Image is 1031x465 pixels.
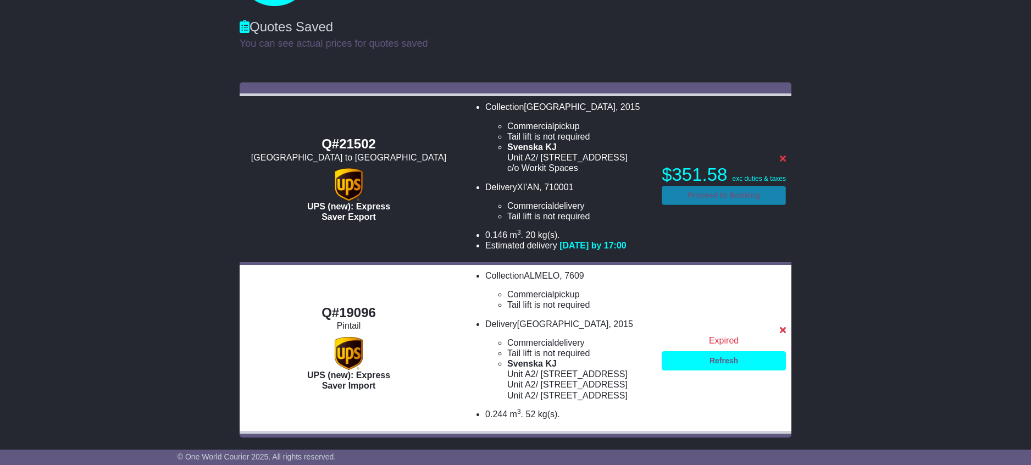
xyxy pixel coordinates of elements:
span: m . [510,230,523,240]
li: Tail lift is not required [507,211,651,222]
li: Tail lift is not required [507,300,651,310]
div: Unit A2/ [STREET_ADDRESS] [507,152,651,163]
li: pickup [507,121,651,131]
span: 0.146 [485,230,507,240]
li: pickup [507,289,651,300]
span: , 710001 [539,182,573,192]
div: Q#19096 [245,305,452,321]
span: UPS (new): Express Saver Export [307,202,390,222]
div: Quotes Saved [240,19,791,35]
li: Estimated delivery [485,240,651,251]
span: , 2015 [616,102,640,112]
div: Q#21502 [245,136,452,152]
li: delivery [507,201,651,211]
span: $ [662,164,727,185]
li: Delivery [485,182,651,222]
sup: 3 [517,408,521,416]
span: exc duties & taxes [733,175,786,182]
span: Commercial [507,121,554,131]
div: Svenska KJ [507,142,651,152]
span: ALMELO [524,271,559,280]
li: Delivery [485,319,651,401]
span: kg(s). [538,409,560,419]
div: Svenska KJ [507,358,651,369]
span: 20 [525,230,535,240]
span: © One World Courier 2025. All rights reserved. [178,452,336,461]
span: [DATE] by 17:00 [559,241,627,250]
li: Tail lift is not required [507,348,651,358]
img: UPS (new): Express Saver Export [335,168,362,201]
div: Pintail [245,320,452,331]
li: Collection [485,102,651,173]
div: Expired [662,335,786,346]
span: Commercial [507,290,554,299]
span: [GEOGRAPHIC_DATA] [524,102,616,112]
span: [GEOGRAPHIC_DATA] [517,319,609,329]
span: XI'AN [517,182,539,192]
p: You can see actual prices for quotes saved [240,38,791,50]
div: Unit A2/ [STREET_ADDRESS] [507,369,651,379]
div: Unit A2/ [STREET_ADDRESS] [507,379,651,390]
span: , 7609 [559,271,584,280]
a: Refresh [662,351,786,370]
span: 0.244 [485,409,507,419]
span: 351.58 [672,164,728,185]
span: m . [510,409,523,419]
span: , 2015 [608,319,633,329]
sup: 3 [517,229,521,236]
li: delivery [507,337,651,348]
li: Tail lift is not required [507,131,651,142]
a: Proceed to Booking [662,186,786,205]
span: Commercial [507,201,554,211]
li: Collection [485,270,651,311]
img: UPS (new): Express Saver Import [335,337,362,370]
span: 52 [525,409,535,419]
div: Unit A2/ [STREET_ADDRESS] [507,390,651,401]
span: kg(s). [538,230,560,240]
div: c/o Workit Spaces [507,163,651,173]
span: UPS (new): Express Saver Import [307,370,390,390]
div: [GEOGRAPHIC_DATA] to [GEOGRAPHIC_DATA] [245,152,452,163]
span: Commercial [507,338,554,347]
